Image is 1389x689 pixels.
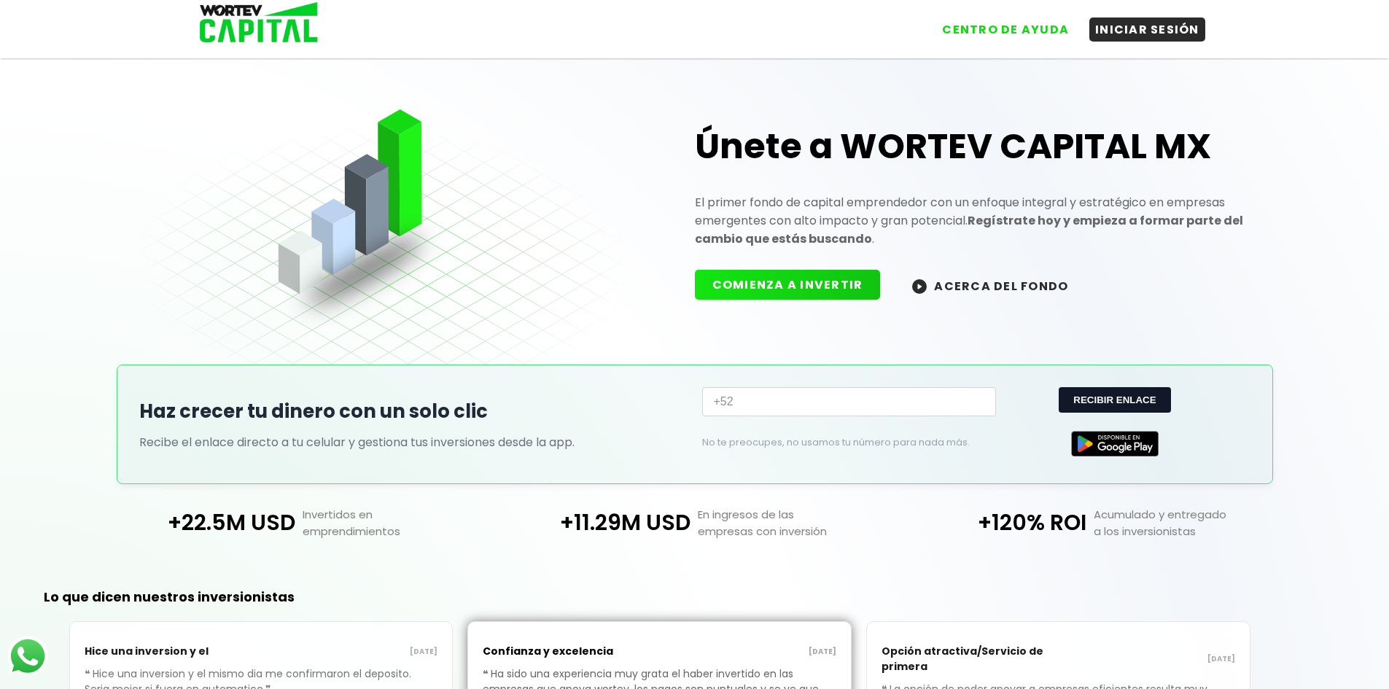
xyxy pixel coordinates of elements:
button: ACERCA DEL FONDO [895,270,1086,301]
p: Hice una inversion y el [85,637,261,666]
p: [DATE] [1059,653,1235,665]
p: Acumulado y entregado a los inversionistas [1086,506,1288,540]
a: CENTRO DE AYUDA [922,7,1075,42]
p: Opción atractiva/Servicio de primera [882,637,1058,682]
p: Invertidos en emprendimientos [295,506,497,540]
a: COMIENZA A INVERTIR [695,276,895,293]
strong: Regístrate hoy y empieza a formar parte del cambio que estás buscando [695,212,1243,247]
h1: Únete a WORTEV CAPITAL MX [695,123,1250,170]
p: +120% ROI [892,506,1086,540]
p: +11.29M USD [497,506,690,540]
img: wortev-capital-acerca-del-fondo [912,279,927,294]
button: CENTRO DE AYUDA [936,17,1075,42]
img: Google Play [1071,431,1159,456]
p: [DATE] [660,646,836,658]
h2: Haz crecer tu dinero con un solo clic [139,397,688,426]
p: El primer fondo de capital emprendedor con un enfoque integral y estratégico en empresas emergent... [695,193,1250,248]
p: [DATE] [261,646,437,658]
a: INICIAR SESIÓN [1075,7,1205,42]
span: ❝ [483,666,491,681]
button: INICIAR SESIÓN [1089,17,1205,42]
p: En ingresos de las empresas con inversión [690,506,892,540]
p: Recibe el enlace directo a tu celular y gestiona tus inversiones desde la app. [139,433,688,451]
span: ❝ [85,666,93,681]
p: Confianza y excelencia [483,637,659,666]
p: No te preocupes, no usamos tu número para nada más. [702,436,973,449]
img: logos_whatsapp-icon.242b2217.svg [7,636,48,677]
button: RECIBIR ENLACE [1059,387,1170,413]
button: COMIENZA A INVERTIR [695,270,881,300]
p: +22.5M USD [101,506,295,540]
